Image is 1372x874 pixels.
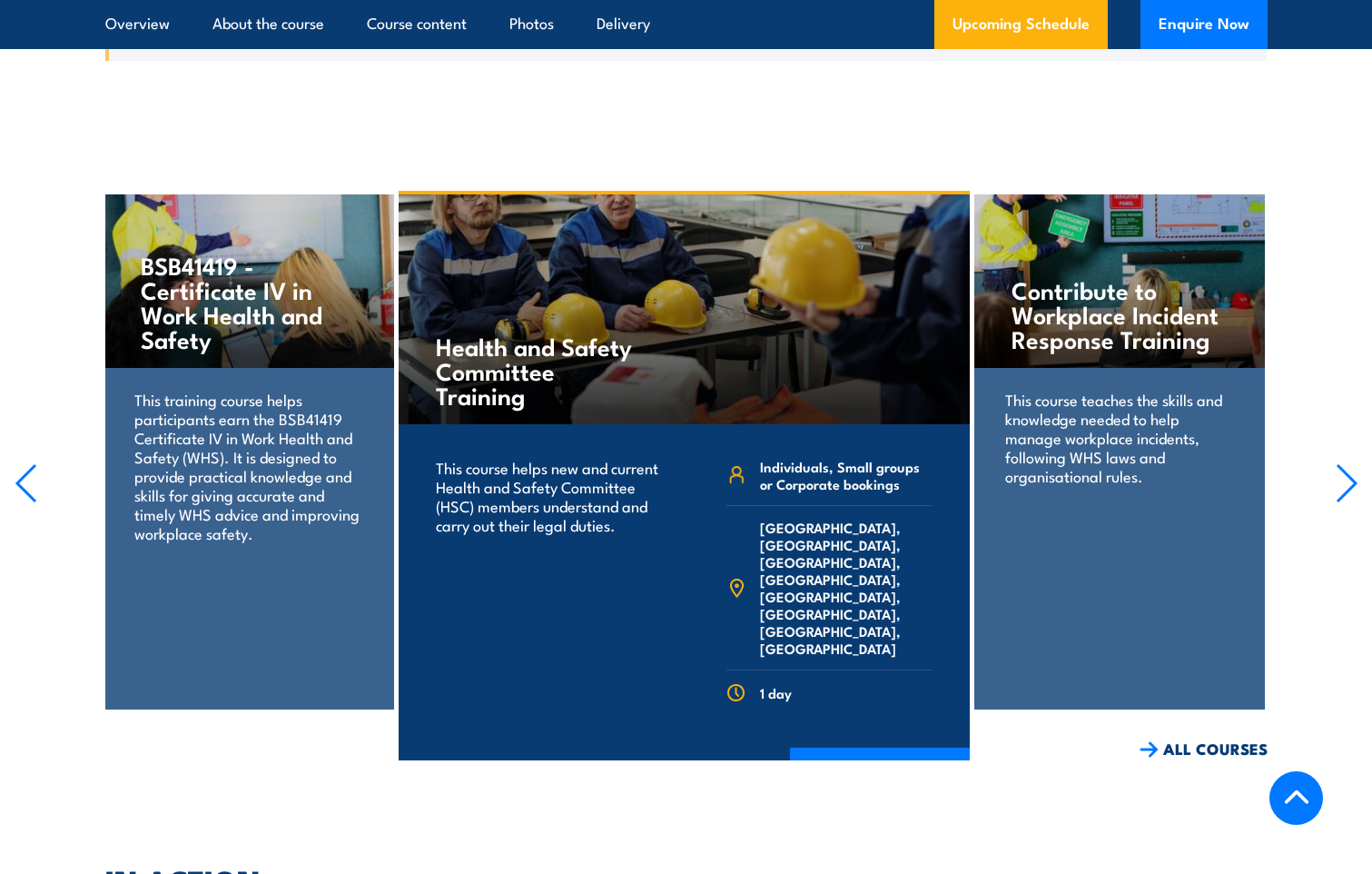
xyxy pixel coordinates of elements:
h4: Health and Safety Committee Training [436,333,649,407]
p: This course teaches the skills and knowledge needed to help manage workplace incidents, following... [1005,390,1233,485]
h4: BSB41419 - Certificate IV in Work Health and Safety [141,253,356,351]
p: This course helps new and current Health and Safety Committee (HSC) members understand and carry ... [436,458,660,534]
a: ALL COURSES [1140,739,1268,760]
p: This training course helps participants earn the BSB41419 Certificate IV in Work Health and Safet... [134,390,362,542]
span: Individuals, Small groups or Corporate bookings [760,458,933,492]
span: 1 day [760,684,792,701]
h4: Contribute to Workplace Incident Response Training [1012,277,1227,351]
a: COURSE DETAILS [790,748,970,795]
span: [GEOGRAPHIC_DATA], [GEOGRAPHIC_DATA], [GEOGRAPHIC_DATA], [GEOGRAPHIC_DATA], [GEOGRAPHIC_DATA], [G... [760,519,933,657]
